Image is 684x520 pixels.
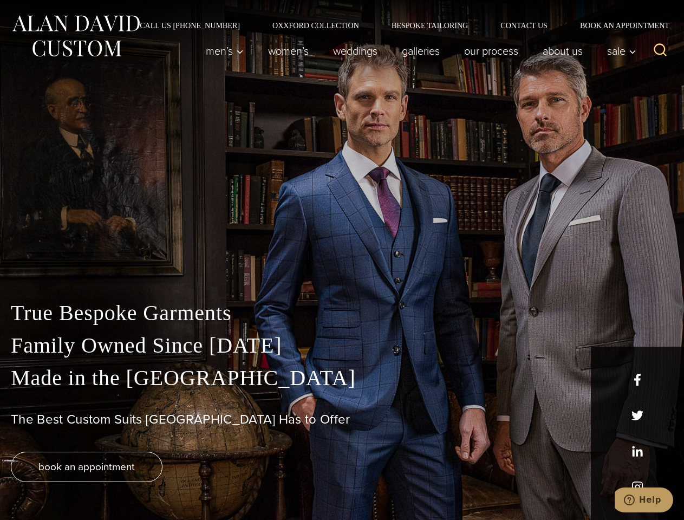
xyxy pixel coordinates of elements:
a: Contact Us [484,22,564,29]
h1: The Best Custom Suits [GEOGRAPHIC_DATA] Has to Offer [11,412,673,427]
button: Men’s sub menu toggle [194,40,256,62]
nav: Primary Navigation [194,40,642,62]
a: About Us [531,40,595,62]
a: Our Process [452,40,531,62]
button: Sale sub menu toggle [595,40,642,62]
a: Bespoke Tailoring [375,22,484,29]
button: View Search Form [647,38,673,64]
a: Call Us [PHONE_NUMBER] [123,22,256,29]
nav: Secondary Navigation [123,22,673,29]
img: Alan David Custom [11,12,141,60]
a: Oxxford Collection [256,22,375,29]
p: True Bespoke Garments Family Owned Since [DATE] Made in the [GEOGRAPHIC_DATA] [11,297,673,394]
iframe: Opens a widget where you can chat to one of our agents [615,487,673,515]
a: book an appointment [11,452,162,482]
span: book an appointment [38,459,135,474]
a: weddings [321,40,390,62]
a: Women’s [256,40,321,62]
a: Book an Appointment [564,22,673,29]
a: Galleries [390,40,452,62]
